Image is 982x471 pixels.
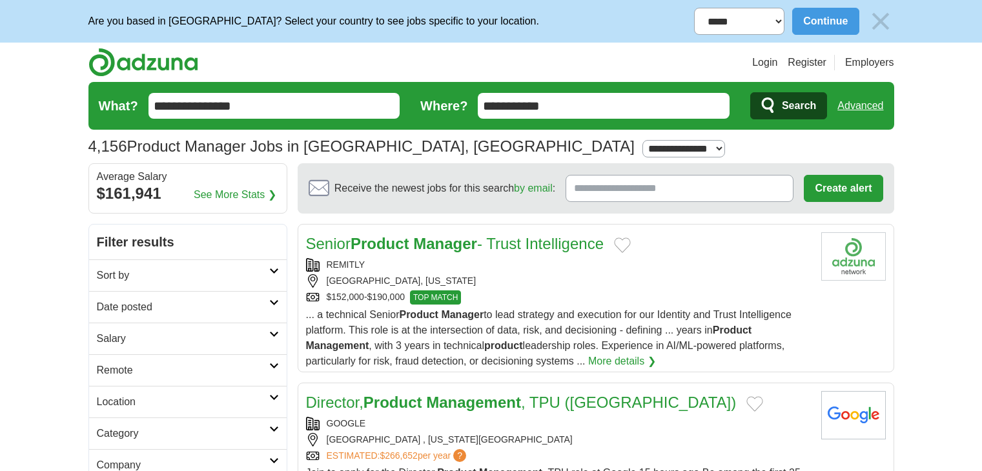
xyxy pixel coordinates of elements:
[713,325,752,336] strong: Product
[306,394,737,411] a: Director,Product Management, TPU ([GEOGRAPHIC_DATA])
[97,182,279,205] div: $161,941
[89,225,287,259] h2: Filter results
[837,93,883,119] a: Advanced
[351,235,409,252] strong: Product
[399,309,438,320] strong: Product
[453,449,466,462] span: ?
[804,175,883,202] button: Create alert
[306,235,604,252] a: SeniorProduct Manager- Trust Intelligence
[306,433,811,446] div: [GEOGRAPHIC_DATA] , [US_STATE][GEOGRAPHIC_DATA]
[380,450,417,461] span: $266,652
[441,309,484,320] strong: Manager
[845,55,894,70] a: Employers
[88,48,198,77] img: Adzuna logo
[306,258,811,272] div: REMITLY
[426,394,521,411] strong: Management
[327,418,366,428] a: GOOGLE
[752,55,777,70] a: Login
[97,331,269,346] h2: Salary
[614,237,631,253] button: Add to favorite jobs
[867,8,894,35] img: icon_close_no_bg.svg
[334,181,555,196] span: Receive the newest jobs for this search :
[792,8,859,35] button: Continue
[89,323,287,354] a: Salary
[89,417,287,449] a: Category
[420,96,467,115] label: Where?
[750,92,827,119] button: Search
[327,449,469,463] a: ESTIMATED:$266,652per year?
[97,363,269,378] h2: Remote
[88,137,635,155] h1: Product Manager Jobs in [GEOGRAPHIC_DATA], [GEOGRAPHIC_DATA]
[97,172,279,182] div: Average Salary
[410,290,461,305] span: TOP MATCH
[306,340,369,351] strong: Management
[413,235,477,252] strong: Manager
[514,183,553,194] a: by email
[89,291,287,323] a: Date posted
[97,394,269,410] h2: Location
[97,268,269,283] h2: Sort by
[194,187,276,203] a: See More Stats ❯
[88,14,539,29] p: Are you based in [GEOGRAPHIC_DATA]? Select your country to see jobs specific to your location.
[821,391,886,439] img: Google logo
[88,135,127,158] span: 4,156
[306,290,811,305] div: $152,000-$190,000
[306,309,792,366] span: ... a technical Senior to lead strategy and execution for our Identity and Trust Intelligence pla...
[99,96,138,115] label: What?
[97,299,269,315] h2: Date posted
[363,394,422,411] strong: Product
[89,354,287,386] a: Remote
[89,259,287,291] a: Sort by
[306,274,811,288] div: [GEOGRAPHIC_DATA], [US_STATE]
[588,354,656,369] a: More details ❯
[97,426,269,441] h2: Category
[821,232,886,281] img: Company logo
[89,386,287,417] a: Location
[782,93,816,119] span: Search
[788,55,826,70] a: Register
[746,396,763,412] button: Add to favorite jobs
[484,340,523,351] strong: product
